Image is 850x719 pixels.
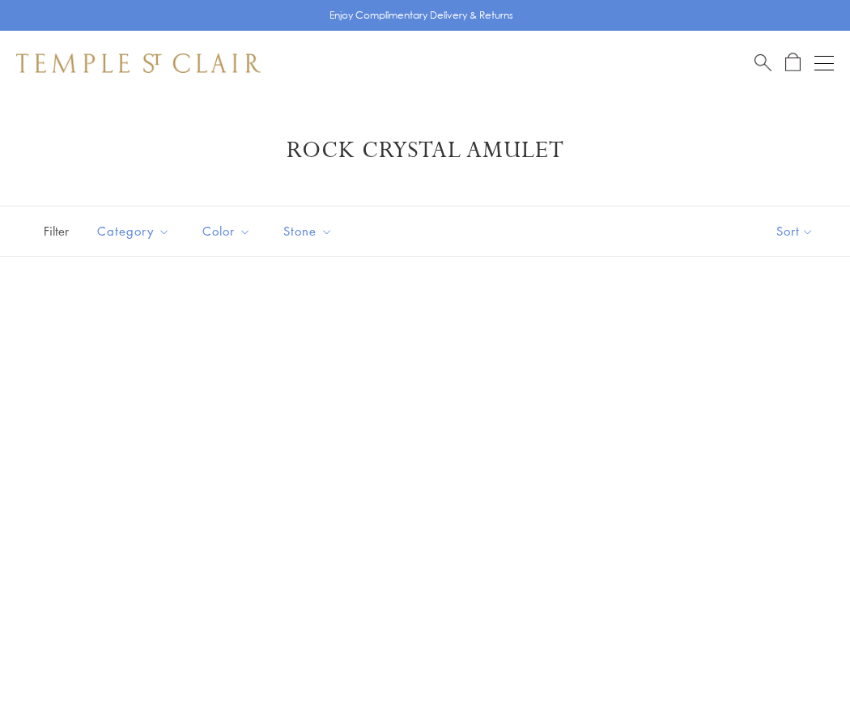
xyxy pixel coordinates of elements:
[785,53,801,73] a: Open Shopping Bag
[275,221,345,241] span: Stone
[89,221,182,241] span: Category
[16,53,261,73] img: Temple St. Clair
[194,221,263,241] span: Color
[329,7,513,23] p: Enjoy Complimentary Delivery & Returns
[271,213,345,249] button: Stone
[740,206,850,256] button: Show sort by
[85,213,182,249] button: Category
[814,53,834,73] button: Open navigation
[190,213,263,249] button: Color
[40,136,810,165] h1: Rock Crystal Amulet
[754,53,771,73] a: Search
